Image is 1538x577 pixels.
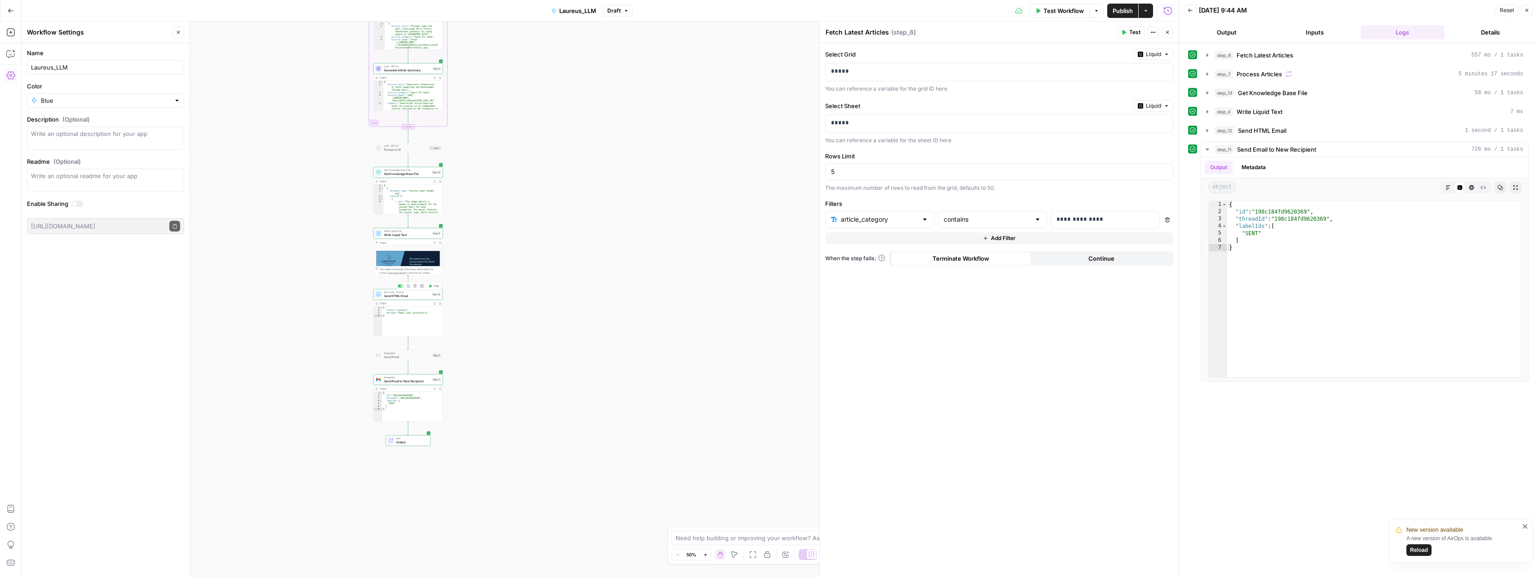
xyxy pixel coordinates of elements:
g: Edge from step_1 to step_13 [407,153,409,166]
span: Toggle code folding, rows 5 through 11 [381,198,384,201]
span: ( step_6 ) [891,28,916,37]
div: LLM · GPT-4.1Generate Article SummaryStep 8Output{ "article_title":"Hounslow’s Celebration of You... [373,63,443,111]
img: gmail%20(1).png [376,353,381,358]
div: 5 [1209,230,1227,237]
button: Output [1205,161,1233,174]
div: 5 [374,102,384,140]
label: Rows Limit [825,152,1173,161]
span: Output [396,440,427,444]
button: Test Workflow [1030,4,1089,18]
div: Step 5 [433,353,441,357]
span: Integration [384,351,431,355]
span: Toggle code folding, rows 1 through 7 [1222,201,1227,208]
div: 7 [374,408,383,411]
span: 1 second / 1 tasks [1465,127,1523,135]
div: Step 13 [432,170,441,174]
button: 58 ms / 1 tasks [1201,86,1529,100]
label: Select Grid [825,50,1130,59]
span: Reload [1410,546,1428,554]
span: step_11 [1215,145,1233,154]
div: Step 8 [433,66,441,70]
div: Workflow Settings [27,28,170,37]
span: Continue [1088,254,1114,263]
button: Draft [603,5,633,17]
span: Draft [607,7,621,15]
label: Select Sheet [825,101,1130,110]
label: Description [27,115,184,124]
span: 7 ms [1510,108,1523,116]
span: (Optional) [53,157,81,166]
div: 6 [1209,237,1227,244]
span: Generate Article Summary [384,68,431,72]
span: Toggle code folding, rows 1 through 20 [381,81,384,83]
div: 4 [374,94,384,102]
div: 726 ms / 1 tasks [1201,157,1529,381]
div: Complete [402,124,415,129]
div: 2 [374,394,383,397]
span: Add Filter [991,234,1016,242]
span: Reset [1500,6,1514,14]
div: 3 [374,25,385,36]
button: close [1522,523,1529,530]
span: Publish [1113,6,1133,15]
div: Output [380,240,431,244]
div: 6 [374,405,383,408]
span: 5 minutes 17 seconds [1458,70,1523,78]
button: Details [1448,25,1533,39]
label: Readme [27,157,184,166]
button: 726 ms / 1 tasks [1201,142,1529,157]
a: When the step fails: [825,254,885,262]
span: Write Liquid Text [1237,107,1282,116]
span: Laureus_LLM [559,6,596,15]
button: Test [427,283,441,289]
div: IntegrationSend Email to New RecipientStep 11Output{ "id":"198c184fd9620369", "threadId":"198c184... [373,374,443,422]
span: Toggle code folding, rows 1 through 4 [380,306,382,309]
div: 2 [374,22,385,25]
span: Get Knowledge Base File [384,171,430,176]
label: Enable Sharing [27,199,184,208]
span: Get Knowledge Base File [384,168,430,172]
div: 2 [1209,208,1227,215]
span: Terminate Workflow [933,254,989,263]
button: Liquid [1134,100,1173,112]
span: Run Code · Python [384,290,430,294]
button: Inputs [1273,25,1357,39]
button: Test [1117,26,1145,38]
span: Fetch Latest Articles [1237,51,1293,60]
span: 50% [686,551,696,558]
div: Step 11 [432,377,441,381]
span: Write Liquid Text [384,232,431,237]
div: This output is too large & has been abbreviated for review. to view the full content. [380,267,441,274]
button: Reload [1406,544,1432,556]
button: Logs [1361,25,1445,39]
span: Get Knowledge Base File [1238,88,1308,97]
div: 1 [374,306,383,309]
span: End [396,437,427,440]
button: 557 ms / 1 tasks [1201,48,1529,62]
button: Reset [1496,4,1518,16]
span: Send HTML Email [1238,126,1286,135]
button: Laureus_LLM [546,4,601,18]
div: 4 [374,195,384,198]
div: Output [380,179,431,183]
input: Blue [41,96,170,105]
span: New version available [1406,525,1463,534]
div: 3 [1209,215,1227,223]
span: LLM · GPT-4.1 [384,65,431,68]
span: Liquid [1146,50,1161,58]
div: 3 [374,397,383,400]
div: A new version of AirOps is available. [1406,534,1520,556]
img: gmail%20(1).png [376,377,381,382]
span: object [1208,182,1236,193]
div: Step 1 [429,146,441,150]
div: 4 [374,400,383,402]
div: 5 [374,198,384,201]
span: Liquid [1146,102,1161,110]
div: 2 [374,187,384,190]
span: (Optional) [62,115,90,124]
span: Write Liquid Text [384,229,431,233]
g: Edge from step_12 to step_5 [407,337,409,350]
span: Send Email to New Recipient [384,379,430,383]
div: 6 [374,49,385,84]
